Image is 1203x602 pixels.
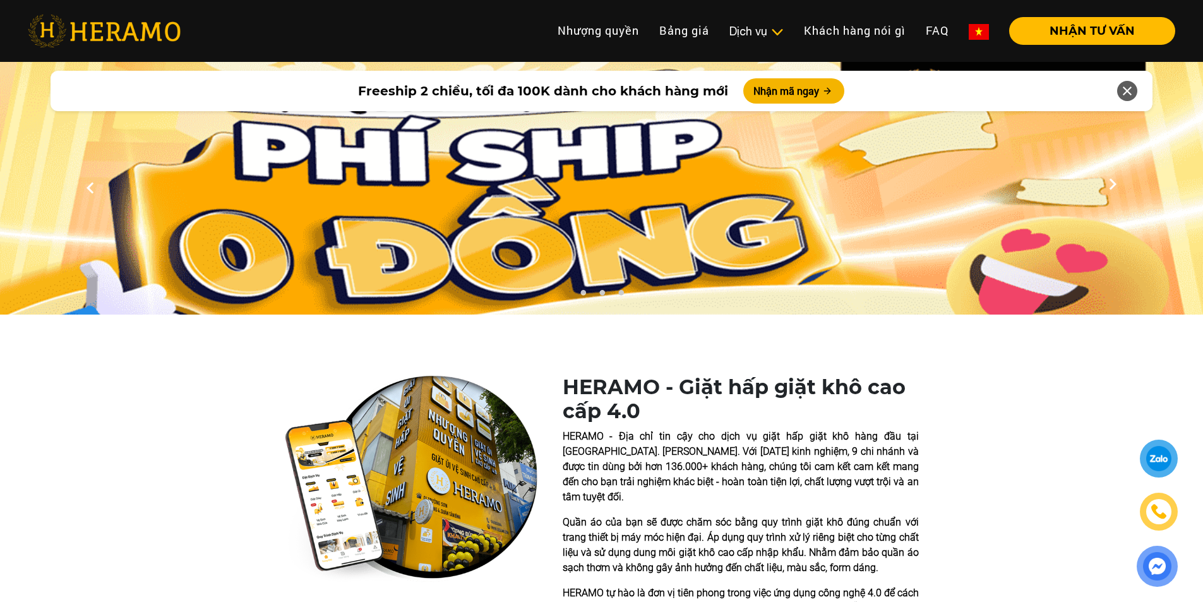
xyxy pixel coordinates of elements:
a: Nhượng quyền [548,17,649,44]
button: 2 [596,289,608,302]
img: phone-icon [1150,503,1168,521]
a: Bảng giá [649,17,719,44]
img: subToggleIcon [770,26,784,39]
button: Nhận mã ngay [743,78,844,104]
button: 1 [577,289,589,302]
img: heramo-logo.png [28,15,181,47]
button: 3 [614,289,627,302]
div: Dịch vụ [729,23,784,40]
p: Quần áo của bạn sẽ được chăm sóc bằng quy trình giặt khô đúng chuẩn với trang thiết bị máy móc hi... [563,515,919,575]
h1: HERAMO - Giặt hấp giặt khô cao cấp 4.0 [563,375,919,424]
p: HERAMO - Địa chỉ tin cậy cho dịch vụ giặt hấp giặt khô hàng đầu tại [GEOGRAPHIC_DATA]. [PERSON_NA... [563,429,919,505]
a: phone-icon [1142,495,1176,529]
a: FAQ [916,17,959,44]
span: Freeship 2 chiều, tối đa 100K dành cho khách hàng mới [358,81,728,100]
img: heramo-quality-banner [285,375,537,582]
a: NHẬN TƯ VẤN [999,25,1175,37]
img: vn-flag.png [969,24,989,40]
button: NHẬN TƯ VẤN [1009,17,1175,45]
a: Khách hàng nói gì [794,17,916,44]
